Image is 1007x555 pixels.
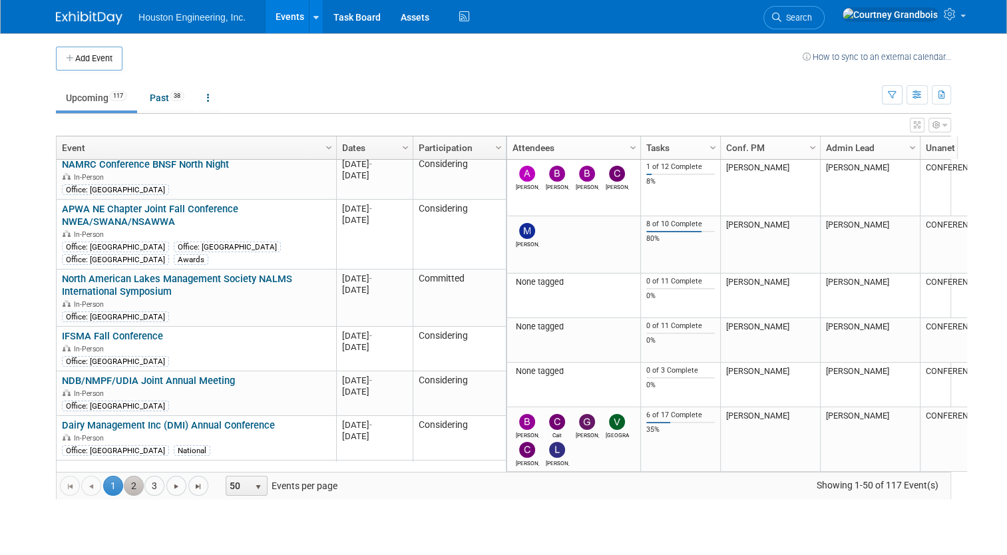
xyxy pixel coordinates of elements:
[646,220,715,229] div: 8 of 10 Complete
[86,481,97,492] span: Go to the previous page
[826,136,911,159] a: Admin Lead
[342,330,407,341] div: [DATE]
[419,136,497,159] a: Participation
[516,430,539,439] div: Bret Zimmerman
[171,481,182,492] span: Go to the next page
[56,11,122,25] img: ExhibitDay
[820,363,920,407] td: [PERSON_NAME]
[369,204,372,214] span: -
[609,166,625,182] img: Chris Furman
[342,386,407,397] div: [DATE]
[138,12,246,23] span: Houston Engineering, Inc.
[342,203,407,214] div: [DATE]
[820,318,920,363] td: [PERSON_NAME]
[342,375,407,386] div: [DATE]
[516,458,539,466] div: Chris Otterness
[706,136,721,156] a: Column Settings
[62,356,169,367] div: Office: [GEOGRAPHIC_DATA]
[646,411,715,420] div: 6 of 17 Complete
[512,277,636,287] div: None tagged
[62,311,169,322] div: Office: [GEOGRAPHIC_DATA]
[56,47,122,71] button: Add Event
[646,425,715,435] div: 35%
[519,414,535,430] img: Bret Zimmerman
[62,158,229,170] a: NAMRC Conference BNSF North Night
[512,366,636,377] div: None tagged
[62,242,169,252] div: Office: [GEOGRAPHIC_DATA]
[174,242,281,252] div: Office: [GEOGRAPHIC_DATA]
[174,254,208,265] div: Awards
[342,136,404,159] a: Dates
[74,434,108,443] span: In-Person
[103,476,123,496] span: 1
[209,476,351,496] span: Events per page
[62,184,169,195] div: Office: [GEOGRAPHIC_DATA]
[342,284,407,295] div: [DATE]
[369,331,372,341] span: -
[820,159,920,216] td: [PERSON_NAME]
[803,52,951,62] a: How to sync to an external calendar...
[62,203,238,228] a: APWA NE Chapter Joint Fall Conference NWEA/SWANA/NSAWWA
[720,363,820,407] td: [PERSON_NAME]
[720,216,820,274] td: [PERSON_NAME]
[707,142,718,153] span: Column Settings
[62,445,169,456] div: Office: [GEOGRAPHIC_DATA]
[516,182,539,190] div: Alan Kemmet
[60,476,80,496] a: Go to the first page
[323,142,334,153] span: Column Settings
[413,155,506,200] td: Considering
[646,177,715,186] div: 8%
[646,162,715,172] div: 1 of 12 Complete
[492,136,506,156] a: Column Settings
[63,230,71,237] img: In-Person Event
[720,274,820,318] td: [PERSON_NAME]
[628,142,638,153] span: Column Settings
[519,166,535,182] img: Alan Kemmet
[576,182,599,190] div: Bob Gregalunas
[646,366,715,375] div: 0 of 3 Complete
[63,345,71,351] img: In-Person Event
[804,476,950,494] span: Showing 1-50 of 117 Event(s)
[369,274,372,283] span: -
[226,476,249,495] span: 50
[646,277,715,286] div: 0 of 11 Complete
[609,414,625,430] img: Vienne Guncheon
[413,371,506,416] td: Considering
[62,401,169,411] div: Office: [GEOGRAPHIC_DATA]
[720,318,820,363] td: [PERSON_NAME]
[413,270,506,327] td: Committed
[806,136,821,156] a: Column Settings
[62,375,235,387] a: NDB/NMPF/UDIA Joint Annual Meeting
[342,214,407,226] div: [DATE]
[144,476,164,496] a: 3
[626,136,641,156] a: Column Settings
[493,142,504,153] span: Column Settings
[140,85,194,110] a: Past38
[646,381,715,390] div: 0%
[109,91,127,101] span: 117
[400,142,411,153] span: Column Settings
[62,254,169,265] div: Office: [GEOGRAPHIC_DATA]
[781,13,812,23] span: Search
[62,419,275,431] a: Dairy Management Inc (DMI) Annual Conference
[807,142,818,153] span: Column Settings
[842,7,938,22] img: Courtney Grandbois
[342,341,407,353] div: [DATE]
[512,321,636,332] div: None tagged
[549,414,565,430] img: Cait Caswell
[820,216,920,274] td: [PERSON_NAME]
[74,300,108,309] span: In-Person
[579,166,595,182] img: Bob Gregalunas
[322,136,337,156] a: Column Settings
[413,461,506,525] td: Committed
[166,476,186,496] a: Go to the next page
[413,327,506,371] td: Considering
[63,389,71,396] img: In-Person Event
[516,239,539,248] div: Moriya Rufer
[519,223,535,239] img: Moriya Rufer
[62,273,292,297] a: North American Lakes Management Society NALMS International Symposium
[193,481,204,492] span: Go to the last page
[413,416,506,461] td: Considering
[906,136,920,156] a: Column Settings
[579,414,595,430] img: Greg Thompson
